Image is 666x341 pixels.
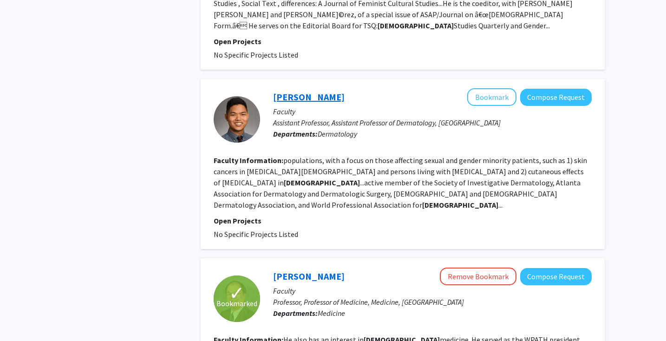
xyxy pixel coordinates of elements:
[273,106,592,117] p: Faculty
[273,285,592,296] p: Faculty
[214,50,298,59] span: No Specific Projects Listed
[273,308,318,318] b: Departments:
[273,296,592,308] p: Professor, Professor of Medicine, Medicine, [GEOGRAPHIC_DATA]
[273,117,592,128] p: Assistant Professor, Assistant Professor of Dermatology, [GEOGRAPHIC_DATA]
[273,270,345,282] a: [PERSON_NAME]
[422,200,498,210] b: [DEMOGRAPHIC_DATA]
[440,268,516,285] button: Remove Bookmark
[7,299,39,334] iframe: Chat
[467,88,516,106] button: Add Howa Yeung to Bookmarks
[284,178,360,187] b: [DEMOGRAPHIC_DATA]
[214,156,283,165] b: Faculty Information:
[273,91,345,103] a: [PERSON_NAME]
[216,298,257,309] span: Bookmarked
[214,36,592,47] p: Open Projects
[229,289,245,298] span: ✓
[318,129,357,138] span: Dermatology
[214,215,592,226] p: Open Projects
[520,89,592,106] button: Compose Request to Howa Yeung
[273,129,318,138] b: Departments:
[520,268,592,285] button: Compose Request to Vin Tangpricha
[318,308,345,318] span: Medicine
[378,21,454,30] b: [DEMOGRAPHIC_DATA]
[214,230,298,239] span: No Specific Projects Listed
[214,156,587,210] fg-read-more: populations, with a focus on those affecting sexual and gender minority patients, such as 1) skin...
